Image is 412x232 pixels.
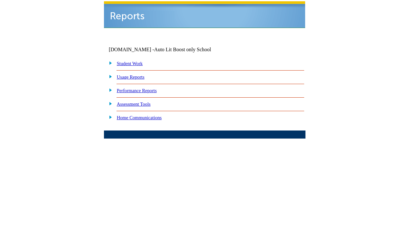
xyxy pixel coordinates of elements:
a: Home Communications [117,115,162,120]
nobr: Auto Lit Boost only School [154,47,211,52]
img: plus.gif [106,101,112,106]
img: plus.gif [106,114,112,120]
img: plus.gif [106,60,112,66]
a: Performance Reports [117,88,157,93]
a: Usage Reports [117,74,145,80]
td: [DOMAIN_NAME] - [109,47,227,53]
img: plus.gif [106,87,112,93]
img: header [104,1,305,28]
a: Assessment Tools [117,101,151,107]
img: plus.gif [106,73,112,79]
a: Student Work [117,61,143,66]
